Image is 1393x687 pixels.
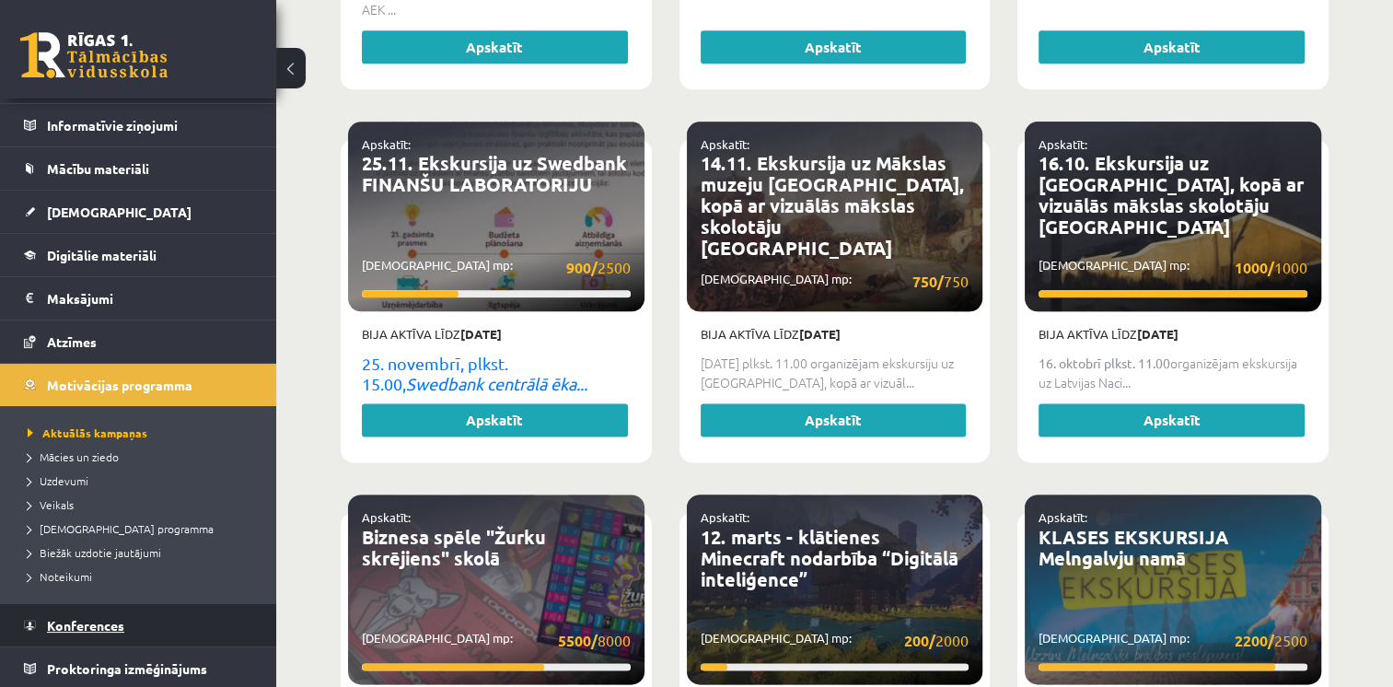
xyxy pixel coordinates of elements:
[1039,30,1305,64] a: Apskatīt
[24,191,253,233] a: [DEMOGRAPHIC_DATA]
[28,425,258,441] a: Aktuālās kampaņas
[24,364,253,406] a: Motivācijas programma
[28,448,258,465] a: Mācies un ziedo
[28,449,119,464] span: Mācies un ziedo
[362,151,627,196] a: 25.11. Ekskursija uz Swedbank FINANŠU LABORATORIJU
[47,104,253,146] legend: Informatīvie ziņojumi
[912,270,969,293] span: 750
[28,473,88,488] span: Uzdevumi
[24,234,253,276] a: Digitālie materiāli
[558,631,598,650] strong: 5500/
[460,326,502,342] strong: [DATE]
[28,569,92,584] span: Noteikumi
[912,272,944,291] strong: 750/
[1039,256,1307,279] p: [DEMOGRAPHIC_DATA] mp:
[566,256,631,279] span: 2500
[701,354,969,392] p: [DATE] plkst. 11.00 organizējam ekskursiju uz [GEOGRAPHIC_DATA], kopā ar vizuāl...
[1235,258,1274,277] strong: 1000/
[406,374,587,393] em: Swedbank centrālā ēka...
[362,403,628,437] a: Apskatīt
[362,354,508,393] span: 25. novembrī, plkst. 15.00,
[47,377,192,393] span: Motivācijas programma
[1039,354,1307,392] p: organizējam ekskursija uz Latvijas Naci...
[1235,631,1274,650] strong: 2200/
[28,544,258,561] a: Biežāk uzdotie jautājumi
[904,629,969,652] span: 2000
[28,472,258,489] a: Uzdevumi
[47,617,124,634] span: Konferences
[701,403,967,437] a: Apskatīt
[558,629,631,652] span: 8000
[362,509,411,525] a: Apskatīt:
[701,325,969,343] p: Bija aktīva līdz
[701,30,967,64] a: Apskatīt
[701,629,969,652] p: [DEMOGRAPHIC_DATA] mp:
[701,525,958,591] a: 12. marts - klātienes Minecraft nodarbība “Digitālā inteliģence”
[1039,629,1307,652] p: [DEMOGRAPHIC_DATA] mp:
[1039,355,1170,371] strong: 16. oktobrī plkst. 11.00
[904,631,935,650] strong: 200/
[47,333,97,350] span: Atzīmes
[1039,136,1087,152] a: Apskatīt:
[28,425,147,440] span: Aktuālās kampaņas
[1039,325,1307,343] p: Bija aktīva līdz
[28,568,258,585] a: Noteikumi
[28,496,258,513] a: Veikals
[24,104,253,146] a: Informatīvie ziņojumi
[24,604,253,646] a: Konferences
[701,151,964,260] a: 14.11. Ekskursija uz Mākslas muzeju [GEOGRAPHIC_DATA], kopā ar vizuālās mākslas skolotāju [GEOGRA...
[47,277,253,320] legend: Maksājumi
[47,660,207,677] span: Proktoringa izmēģinājums
[362,30,628,64] a: Apskatīt
[799,326,841,342] strong: [DATE]
[362,525,546,570] a: Biznesa spēle "Žurku skrējiens" skolā
[1039,151,1304,239] a: 16.10. Ekskursija uz [GEOGRAPHIC_DATA], kopā ar vizuālās mākslas skolotāju [GEOGRAPHIC_DATA]
[701,509,749,525] a: Apskatīt:
[1235,256,1307,279] span: 1000
[362,629,631,652] p: [DEMOGRAPHIC_DATA] mp:
[566,258,598,277] strong: 900/
[28,521,214,536] span: [DEMOGRAPHIC_DATA] programma
[701,136,749,152] a: Apskatīt:
[701,270,969,293] p: [DEMOGRAPHIC_DATA] mp:
[1039,509,1087,525] a: Apskatīt:
[24,320,253,363] a: Atzīmes
[28,545,161,560] span: Biežāk uzdotie jautājumi
[1039,525,1229,570] a: KLASES EKSKURSIJA Melngalvju namā
[1137,326,1178,342] strong: [DATE]
[20,32,168,78] a: Rīgas 1. Tālmācības vidusskola
[24,277,253,320] a: Maksājumi
[47,247,157,263] span: Digitālie materiāli
[362,325,631,343] p: Bija aktīva līdz
[28,497,74,512] span: Veikals
[24,147,253,190] a: Mācību materiāli
[47,204,192,220] span: [DEMOGRAPHIC_DATA]
[1039,403,1305,437] a: Apskatīt
[47,160,149,177] span: Mācību materiāli
[28,520,258,537] a: [DEMOGRAPHIC_DATA] programma
[362,136,411,152] a: Apskatīt:
[1235,629,1307,652] span: 2500
[362,256,631,279] p: [DEMOGRAPHIC_DATA] mp:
